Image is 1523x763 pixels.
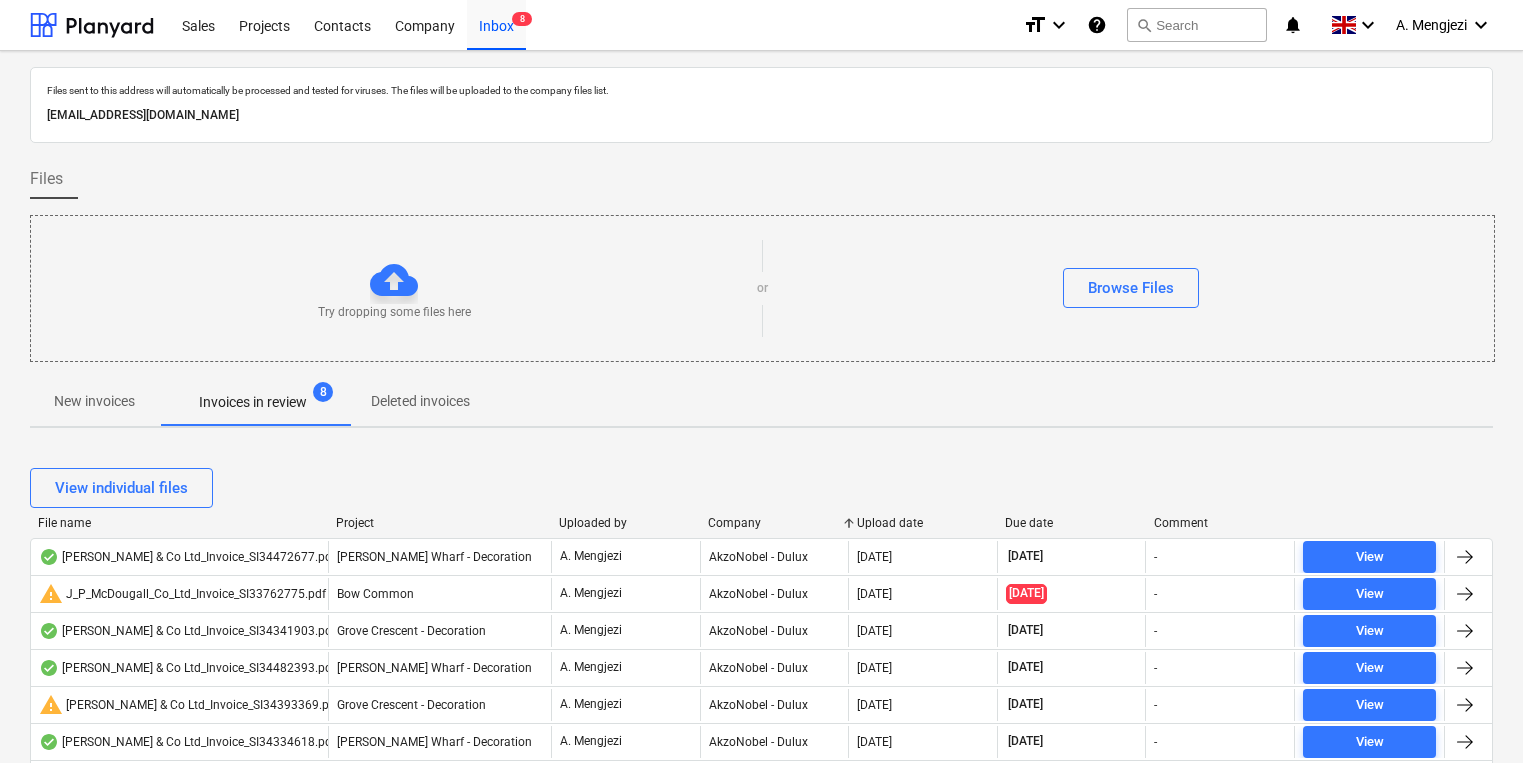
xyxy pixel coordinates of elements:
[1136,17,1152,33] span: search
[54,391,135,412] p: New invoices
[1154,516,1287,530] div: Comment
[47,105,1476,126] p: [EMAIL_ADDRESS][DOMAIN_NAME]
[1087,13,1107,37] i: Knowledge base
[1303,578,1436,610] button: View
[560,585,622,602] p: A. Mengjezi
[1006,659,1045,676] span: [DATE]
[1303,726,1436,758] button: View
[1356,694,1384,717] div: View
[1356,546,1384,569] div: View
[1154,587,1157,601] div: -
[1303,689,1436,721] button: View
[857,587,892,601] div: [DATE]
[1154,735,1157,749] div: -
[700,726,849,758] div: AkzoNobel - Dulux
[559,516,692,530] div: Uploaded by
[55,475,188,501] div: View individual files
[39,693,340,717] div: [PERSON_NAME] & Co Ltd_Invoice_SI34393369.pdf
[1154,698,1157,712] div: -
[700,541,849,573] div: AkzoNobel - Dulux
[199,392,307,413] p: Invoices in review
[857,698,892,712] div: [DATE]
[337,550,532,564] span: Montgomery's Wharf - Decoration
[857,624,892,638] div: [DATE]
[30,167,63,191] span: Files
[700,689,849,721] div: AkzoNobel - Dulux
[39,660,336,676] div: [PERSON_NAME] & Co Ltd_Invoice_SI34482393.pdf
[337,698,486,712] span: Grove Crescent - Decoration
[857,661,892,675] div: [DATE]
[337,661,532,675] span: Montgomery's Wharf - Decoration
[1006,622,1045,639] span: [DATE]
[39,582,63,606] span: warning
[700,578,849,610] div: AkzoNobel - Dulux
[39,734,336,750] div: [PERSON_NAME] & Co Ltd_Invoice_SI34334618.pdf
[1423,667,1523,763] iframe: Chat Widget
[857,550,892,564] div: [DATE]
[1356,13,1380,37] i: keyboard_arrow_down
[1469,13,1493,37] i: keyboard_arrow_down
[336,516,543,530] div: Project
[560,659,622,676] p: A. Mengjezi
[1006,733,1045,750] span: [DATE]
[1396,17,1467,33] span: A. Mengjezi
[337,735,532,749] span: Montgomery's Wharf - Decoration
[1088,275,1174,301] div: Browse Files
[39,660,59,676] div: OCR finished
[371,391,470,412] p: Deleted invoices
[337,624,486,638] span: Grove Crescent - Decoration
[1303,652,1436,684] button: View
[39,623,336,639] div: [PERSON_NAME] & Co Ltd_Invoice_SI34341903.pdf
[857,735,892,749] div: [DATE]
[318,304,471,321] p: Try dropping some files here
[38,516,320,530] div: File name
[39,582,326,606] div: J_P_McDougall_Co_Ltd_Invoice_SI33762775.pdf
[700,615,849,647] div: AkzoNobel - Dulux
[39,549,59,565] div: OCR finished
[512,12,532,26] span: 8
[313,382,333,402] span: 8
[560,733,622,750] p: A. Mengjezi
[1283,13,1303,37] i: notifications
[1356,657,1384,680] div: View
[560,696,622,713] p: A. Mengjezi
[1356,583,1384,606] div: View
[1303,615,1436,647] button: View
[1047,13,1071,37] i: keyboard_arrow_down
[700,652,849,684] div: AkzoNobel - Dulux
[1356,731,1384,754] div: View
[1127,8,1267,42] button: Search
[1005,516,1138,530] div: Due date
[757,280,768,297] p: or
[1154,661,1157,675] div: -
[30,468,213,508] button: View individual files
[1063,268,1199,308] button: Browse Files
[1006,584,1047,603] span: [DATE]
[708,516,841,530] div: Company
[47,84,1476,97] p: Files sent to this address will automatically be processed and tested for viruses. The files will...
[1023,13,1047,37] i: format_size
[1356,620,1384,643] div: View
[39,693,63,717] span: warning
[39,734,59,750] div: OCR finished
[30,215,1495,362] div: Try dropping some files hereorBrowse Files
[1006,696,1045,713] span: [DATE]
[857,516,990,530] div: Upload date
[337,587,414,601] span: Bow Common
[1303,541,1436,573] button: View
[1006,548,1045,565] span: [DATE]
[1154,550,1157,564] div: -
[1154,624,1157,638] div: -
[39,623,59,639] div: OCR finished
[560,622,622,639] p: A. Mengjezi
[39,549,336,565] div: [PERSON_NAME] & Co Ltd_Invoice_SI34472677.pdf
[560,548,622,565] p: A. Mengjezi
